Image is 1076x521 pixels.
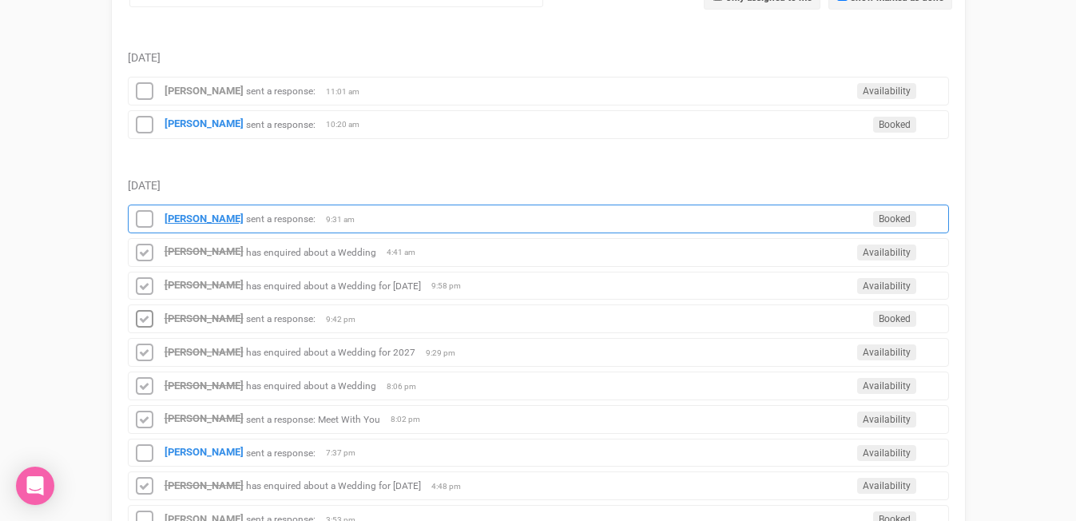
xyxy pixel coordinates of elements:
[873,117,916,133] span: Booked
[387,247,427,258] span: 4:41 am
[16,467,54,505] div: Open Intercom Messenger
[165,85,244,97] a: [PERSON_NAME]
[857,83,916,99] span: Availability
[165,446,244,458] a: [PERSON_NAME]
[391,414,431,425] span: 8:02 pm
[431,481,471,492] span: 4:48 pm
[165,279,244,291] a: [PERSON_NAME]
[246,447,316,458] small: sent a response:
[246,313,316,324] small: sent a response:
[326,447,366,459] span: 7:37 pm
[857,245,916,260] span: Availability
[426,348,466,359] span: 9:29 pm
[246,246,376,257] small: has enquired about a Wedding
[165,312,244,324] a: [PERSON_NAME]
[246,213,316,225] small: sent a response:
[246,86,316,97] small: sent a response:
[165,245,244,257] a: [PERSON_NAME]
[857,278,916,294] span: Availability
[246,413,380,424] small: sent a response: Meet With You
[246,380,376,392] small: has enquired about a Wedding
[165,117,244,129] a: [PERSON_NAME]
[873,311,916,327] span: Booked
[246,280,421,291] small: has enquired about a Wedding for [DATE]
[857,344,916,360] span: Availability
[246,347,415,358] small: has enquired about a Wedding for 2027
[128,52,949,64] h5: [DATE]
[873,211,916,227] span: Booked
[326,314,366,325] span: 9:42 pm
[857,412,916,428] span: Availability
[165,213,244,225] a: [PERSON_NAME]
[165,479,244,491] a: [PERSON_NAME]
[165,412,244,424] a: [PERSON_NAME]
[165,380,244,392] a: [PERSON_NAME]
[326,119,366,130] span: 10:20 am
[387,381,427,392] span: 8:06 pm
[246,118,316,129] small: sent a response:
[326,86,366,97] span: 11:01 am
[326,214,366,225] span: 9:31 am
[128,180,949,192] h5: [DATE]
[857,445,916,461] span: Availability
[165,346,244,358] a: [PERSON_NAME]
[857,478,916,494] span: Availability
[857,378,916,394] span: Availability
[246,480,421,491] small: has enquired about a Wedding for [DATE]
[431,280,471,292] span: 9:58 pm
